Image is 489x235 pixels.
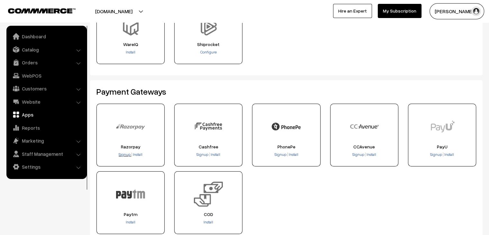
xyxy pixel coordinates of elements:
a: Install [288,152,298,157]
a: Signup [196,152,209,157]
a: Install [366,152,376,157]
a: Settings [8,161,85,173]
div: | [254,152,318,158]
span: Install [133,152,142,157]
span: PhonePe [254,144,318,149]
span: PayU [410,144,474,149]
span: Signup [274,152,286,157]
a: Signup [274,152,287,157]
img: user [471,6,481,16]
div: | [410,152,474,158]
a: COMMMERCE [8,6,64,14]
a: Signup [352,152,365,157]
a: Install [126,50,135,54]
a: Apps [8,109,85,120]
span: Install [288,152,298,157]
a: Install [444,152,454,157]
img: Shiprocket [200,18,217,35]
a: Marketing [8,135,85,146]
h2: Payment Gateways [96,87,476,97]
a: Customers [8,83,85,94]
span: Signup [196,152,208,157]
span: Signup [352,152,364,157]
span: Signup [430,152,442,157]
img: COMMMERCE [8,8,76,13]
span: CCAvenue [332,144,396,149]
img: Razorpay [116,112,145,141]
div: | [332,152,396,158]
a: Dashboard [8,31,85,42]
div: | [177,152,240,158]
a: Signup [119,152,131,157]
a: Orders [8,57,85,68]
span: COD [177,212,240,217]
a: Install [210,152,220,157]
a: Configure [200,50,217,54]
a: Reports [8,122,85,134]
img: COD [194,180,223,209]
a: WebPOS [8,70,85,81]
span: WareIQ [99,42,162,47]
button: [PERSON_NAME] [430,3,484,19]
span: Cashfree [177,144,240,149]
span: Install [211,152,220,157]
img: PhonePe [272,112,301,141]
a: Staff Management [8,148,85,160]
button: [DOMAIN_NAME] [73,3,155,19]
img: CCAvenue [350,112,379,141]
img: Cashfree [194,112,223,141]
a: Catalog [8,44,85,55]
a: Install [132,152,142,157]
a: My Subscription [378,4,421,18]
img: WareIQ [122,18,140,35]
span: Install [367,152,376,157]
img: Paytm [116,180,145,209]
img: PayU [428,112,457,141]
span: Install [444,152,454,157]
a: Signup [430,152,443,157]
a: Hire an Expert [333,4,372,18]
span: Razorpay [99,144,162,149]
div: | [99,152,162,158]
a: Install [126,220,135,224]
a: Website [8,96,85,108]
span: Paytm [99,212,162,217]
span: Shiprocket [177,42,240,47]
a: Install [204,220,213,224]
